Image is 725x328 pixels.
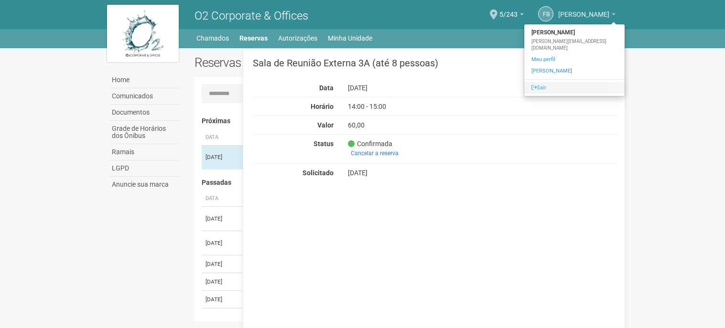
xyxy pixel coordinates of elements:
[202,291,240,308] td: [DATE]
[109,121,180,144] a: Grade de Horários dos Ônibus
[328,32,372,45] a: Minha Unidade
[109,105,180,121] a: Documentos
[202,130,240,146] th: Data
[240,130,516,146] th: Área ou Serviço
[240,207,516,231] td: Sala de Reunião Interna 1 Bloco 4 (até 30 pessoas)
[202,179,611,186] h4: Passadas
[348,139,392,148] span: Confirmada
[109,72,180,88] a: Home
[202,273,240,291] td: [DATE]
[278,32,317,45] a: Autorizações
[538,6,553,21] a: FB
[341,169,530,177] div: [DATE]
[240,291,516,308] td: Sala de Reunião Interna 1 Bloco 2 (até 30 pessoas)
[311,103,334,110] strong: Horário
[240,255,516,273] td: Sala de Reunião Interna 1 Bloco 4 (até 30 pessoas)
[524,82,625,94] a: Sair
[196,32,229,45] a: Chamados
[558,12,616,20] a: [PERSON_NAME]
[202,191,240,207] th: Data
[240,191,516,207] th: Área ou Serviço
[524,27,625,38] strong: [PERSON_NAME]
[202,117,611,125] h4: Próximas
[524,65,625,77] a: [PERSON_NAME]
[341,121,530,129] div: 60,00
[195,9,308,22] span: O2 Corporate & Offices
[202,231,240,255] td: [DATE]
[348,148,401,159] a: Cancelar a reserva
[202,255,240,273] td: [DATE]
[341,102,530,111] div: 14:00 - 15:00
[317,121,334,129] strong: Valor
[109,177,180,192] a: Anuncie sua marca
[239,32,268,45] a: Reservas
[202,145,240,169] td: [DATE]
[240,231,516,255] td: Sala de Reunião Interna 1 Bloco 4 (até 30 pessoas)
[524,38,625,52] div: [PERSON_NAME][EMAIL_ADDRESS][DOMAIN_NAME]
[109,160,180,177] a: LGPD
[303,169,334,177] strong: Solicitado
[240,273,516,291] td: Sala de Reunião Interna 1 Bloco 2 (até 30 pessoas)
[109,88,180,105] a: Comunicados
[240,145,516,169] td: Sala de Reunião Externa 3A (até 8 pessoas)
[195,55,399,70] h2: Reservas
[499,1,518,18] span: 5/243
[341,84,530,92] div: [DATE]
[253,58,617,68] h3: Sala de Reunião Externa 3A (até 8 pessoas)
[319,84,334,92] strong: Data
[524,54,625,65] a: Meu perfil
[202,207,240,231] td: [DATE]
[499,12,524,20] a: 5/243
[314,140,334,148] strong: Status
[107,5,179,62] img: logo.jpg
[558,1,609,18] span: Felipe Bianchessi
[109,144,180,160] a: Ramais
